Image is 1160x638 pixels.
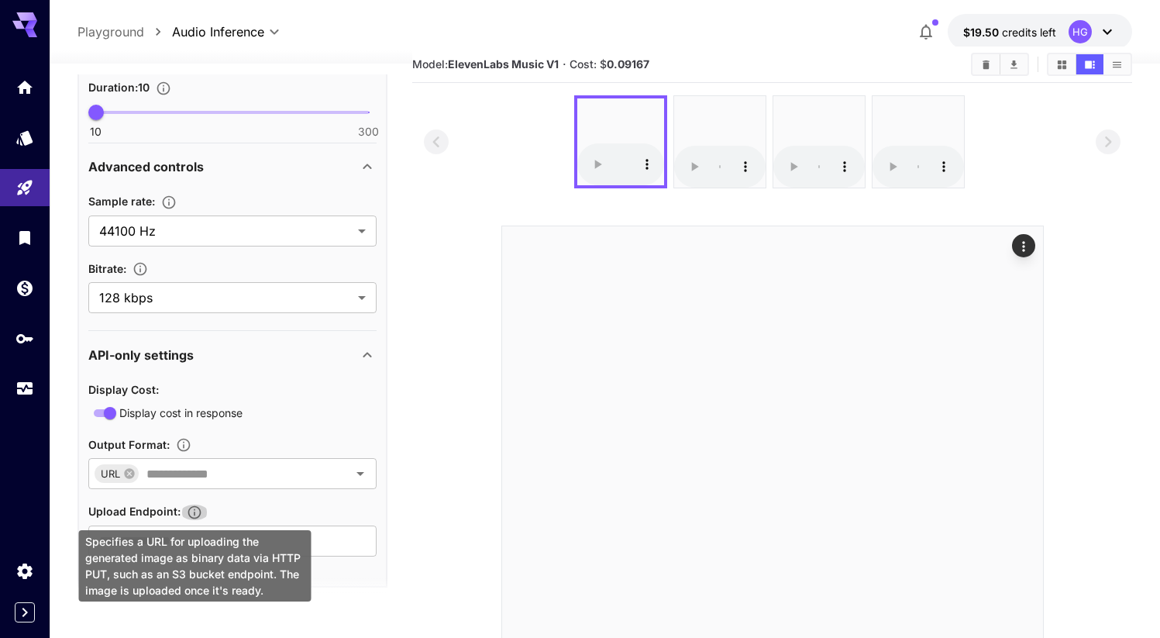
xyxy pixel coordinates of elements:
button: Show media in video view [1076,54,1103,74]
button: Open [349,463,371,485]
div: URL [95,464,139,483]
div: Playground [15,178,34,198]
nav: breadcrumb [77,22,172,41]
a: Playground [77,22,144,41]
button: The bitrate of the generated audio in kbps (kilobits per second). Higher bitrates result in bette... [126,261,154,277]
div: API Keys [15,329,34,348]
span: 128 kbps [99,288,352,307]
button: $19.49998HG [948,14,1132,50]
button: Show media in list view [1103,54,1131,74]
span: Output Format : [88,438,170,451]
span: Model: [412,57,559,71]
span: Sample rate : [88,195,155,208]
button: Download All [1000,54,1027,74]
span: Upload Endpoint : [88,505,181,518]
button: Clear All [972,54,1000,74]
div: HG [1069,20,1092,43]
button: Specifies how the image is returned based on your use case: base64Data for embedding in code, dat... [170,437,198,453]
div: API-only settings [88,336,377,374]
div: Show media in grid viewShow media in video viewShow media in list view [1047,53,1132,76]
p: API-only settings [88,346,194,364]
p: Advanced controls [88,157,204,176]
b: ElevenLabs Music V1 [448,57,559,71]
button: Show media in grid view [1048,54,1076,74]
span: Display Cost : [88,383,159,396]
button: Specifies a URL for uploading the generated image as binary data via HTTP PUT, such as an S3 buck... [181,505,208,520]
span: Duration : 10 [88,81,150,94]
div: $19.49998 [963,24,1056,40]
span: URL [95,465,126,483]
span: Display cost in response [119,405,243,421]
div: Settings [15,561,34,581]
button: Expand sidebar [15,602,35,622]
span: 44100 Hz [99,222,352,240]
div: Library [15,228,34,247]
div: Advanced controls [88,148,377,185]
span: Audio Inference [172,22,264,41]
span: $19.50 [963,26,1002,39]
div: Usage [15,379,34,398]
p: · [563,55,566,74]
span: Cost: $ [570,57,649,71]
span: 10 [90,124,102,140]
button: The sample rate of the generated audio in Hz (samples per second). Higher sample rates capture mo... [155,195,183,210]
div: Actions [1012,234,1035,257]
span: Bitrate : [88,262,126,275]
div: Models [15,128,34,147]
b: 0.09167 [607,57,649,71]
button: Specify the duration of each audio in seconds. [150,81,177,96]
div: Clear AllDownload All [971,53,1029,76]
div: Specifies a URL for uploading the generated image as binary data via HTTP PUT, such as an S3 buck... [79,530,312,602]
div: Wallet [15,278,34,298]
span: credits left [1002,26,1056,39]
div: Home [15,78,34,97]
span: 300 [358,124,379,140]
